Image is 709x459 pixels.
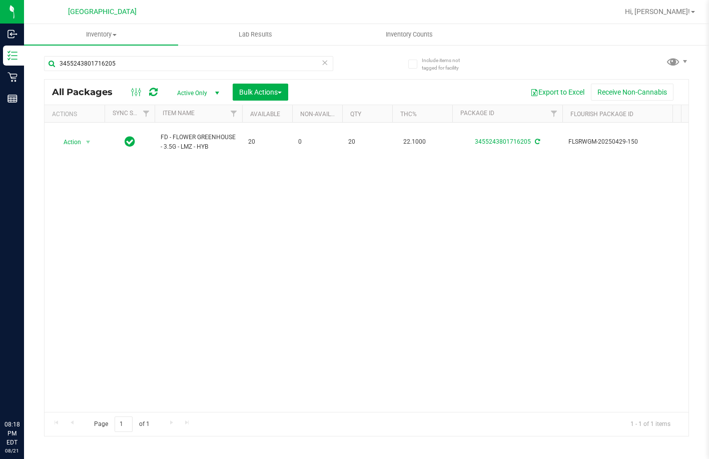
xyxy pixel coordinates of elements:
span: In Sync [125,135,135,149]
p: 08/21 [5,447,20,454]
inline-svg: Retail [8,72,18,82]
input: 1 [115,416,133,432]
a: Filter [546,105,562,122]
span: Sync from Compliance System [533,138,540,145]
a: Qty [350,111,361,118]
a: Filter [138,105,155,122]
input: Search Package ID, Item Name, SKU, Lot or Part Number... [44,56,333,71]
a: Inventory Counts [332,24,486,45]
iframe: Resource center [10,379,40,409]
span: 0 [298,137,336,147]
span: Bulk Actions [239,88,282,96]
p: 08:18 PM EDT [5,420,20,447]
inline-svg: Inbound [8,29,18,39]
button: Receive Non-Cannabis [591,84,673,101]
a: Inventory [24,24,178,45]
div: Actions [52,111,101,118]
span: Hi, [PERSON_NAME]! [625,8,690,16]
button: Export to Excel [524,84,591,101]
span: 22.1000 [398,135,431,149]
inline-svg: Reports [8,94,18,104]
a: Available [250,111,280,118]
span: All Packages [52,87,123,98]
span: Lab Results [225,30,286,39]
inline-svg: Inventory [8,51,18,61]
span: Inventory [24,30,178,39]
span: 20 [348,137,386,147]
span: Page of 1 [86,416,158,432]
span: 20 [248,137,286,147]
a: Filter [226,105,242,122]
a: Non-Available [300,111,345,118]
a: 3455243801716205 [475,138,531,145]
span: 1 - 1 of 1 items [622,416,678,431]
span: [GEOGRAPHIC_DATA] [68,8,137,16]
span: Include items not tagged for facility [422,57,472,72]
button: Bulk Actions [233,84,288,101]
span: FD - FLOWER GREENHOUSE - 3.5G - LMZ - HYB [161,133,236,152]
span: Inventory Counts [372,30,446,39]
a: Sync Status [113,110,151,117]
span: Clear [321,56,328,69]
span: select [82,135,95,149]
a: Item Name [163,110,195,117]
a: Lab Results [178,24,332,45]
span: FLSRWGM-20250429-150 [568,137,666,147]
a: Package ID [460,110,494,117]
a: Flourish Package ID [570,111,633,118]
span: Action [55,135,82,149]
a: THC% [400,111,417,118]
